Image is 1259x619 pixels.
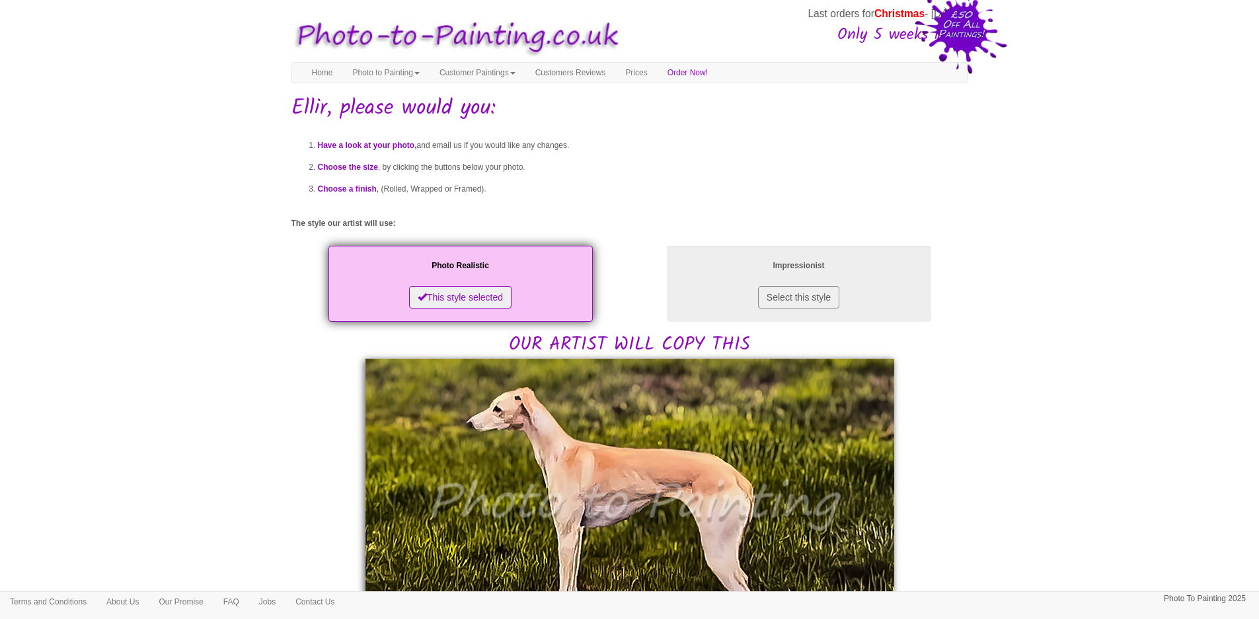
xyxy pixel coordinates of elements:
h2: OUR ARTIST WILL COPY THIS [291,242,968,355]
a: Photo to Painting [343,63,430,83]
a: Customer Paintings [430,63,525,83]
a: Order Now! [658,63,718,83]
a: About Us [96,592,149,612]
span: Choose a finish [318,184,377,194]
a: Our Promise [149,592,213,612]
p: Impressionist [680,259,918,273]
span: Last orders for - [DATE] [808,8,963,19]
a: FAQ [213,592,249,612]
a: Contact Us [286,592,344,612]
button: This style selected [409,286,512,309]
h3: Only 5 weeks left! [625,26,964,44]
span: Have a look at your photo, [318,141,417,150]
li: , (Rolled, Wrapped or Framed). [318,178,968,200]
h1: Ellir, please would you: [291,96,968,120]
a: Jobs [249,592,286,612]
img: Photo to Painting [285,12,623,63]
a: Prices [615,63,657,83]
li: and email us if you would like any changes. [318,135,968,157]
a: Customers Reviews [525,63,616,83]
li: , by clicking the buttons below your photo. [318,157,968,178]
a: Home [302,63,343,83]
p: Photo To Painting 2025 [1164,592,1246,606]
button: Select this style [758,286,839,309]
span: Choose the size [318,163,378,172]
label: The style our artist will use: [291,218,396,229]
p: Photo Realistic [342,259,580,273]
span: Christmas [874,8,925,19]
